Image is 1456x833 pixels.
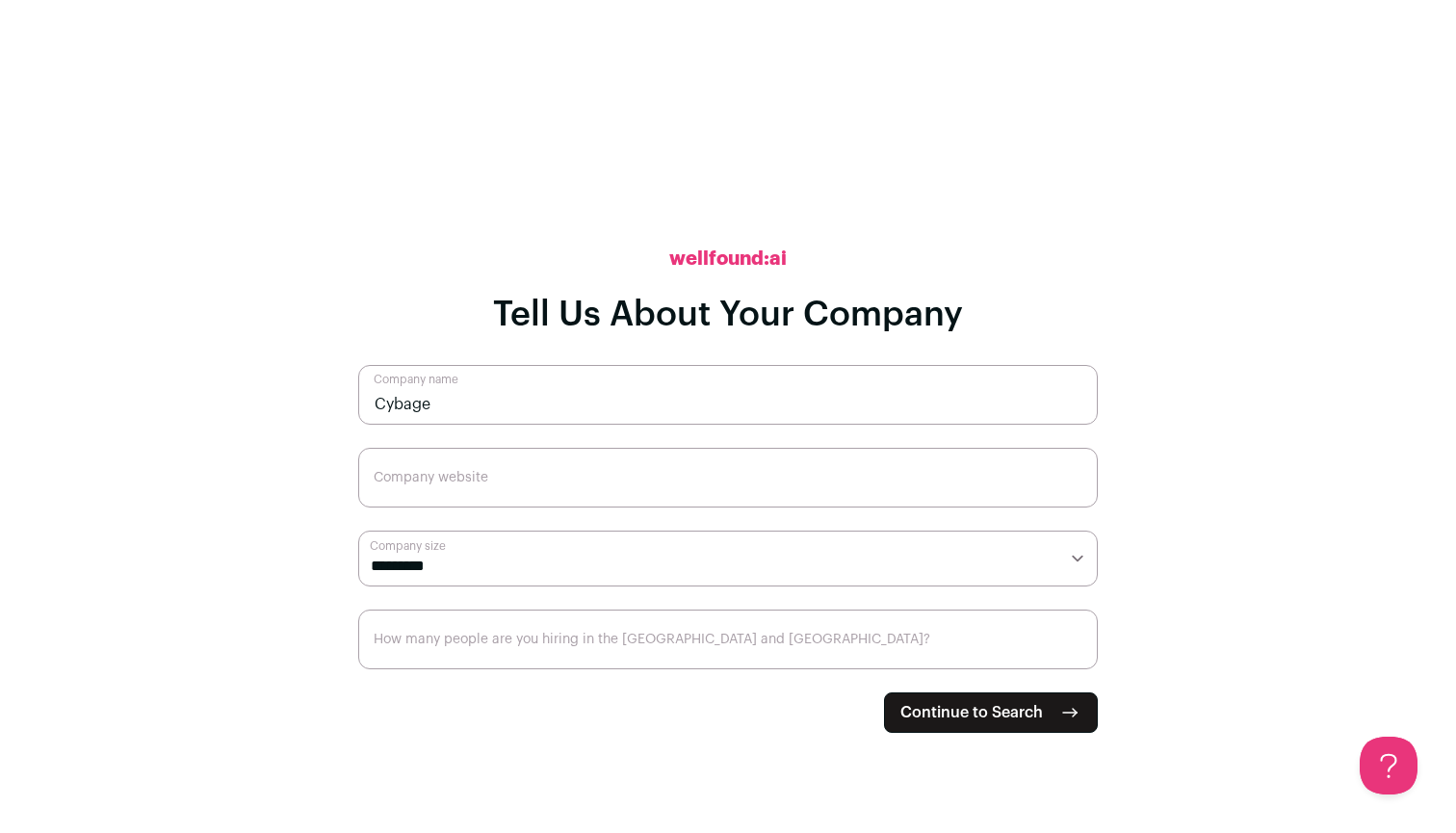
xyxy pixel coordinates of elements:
span: Continue to Search [900,701,1043,724]
h1: Tell Us About Your Company [493,296,963,334]
iframe: Help Scout Beacon - Open [1360,737,1417,794]
h2: wellfound:ai [669,246,787,273]
input: Company name [358,365,1098,425]
input: How many people are you hiring in the US and Canada? [358,610,1098,669]
input: Company website [358,448,1098,508]
button: Continue to Search [884,692,1098,733]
